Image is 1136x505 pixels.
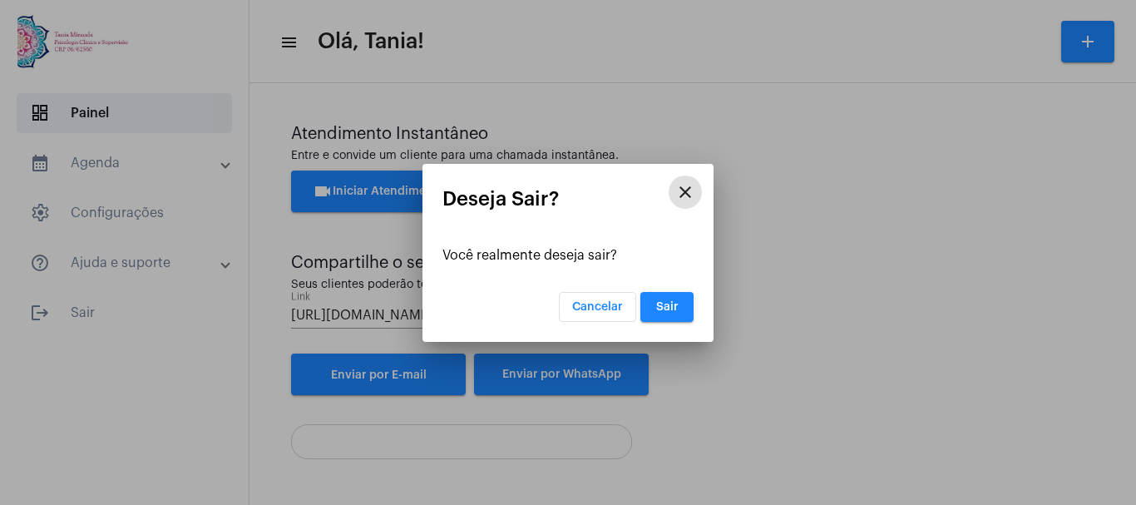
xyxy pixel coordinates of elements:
mat-card-title: Deseja Sair? [442,188,694,210]
span: Sair [656,301,679,313]
mat-icon: close [675,182,695,202]
span: Cancelar [572,301,623,313]
div: Você realmente deseja sair? [442,248,694,263]
button: Cancelar [559,292,636,322]
button: Sair [640,292,694,322]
